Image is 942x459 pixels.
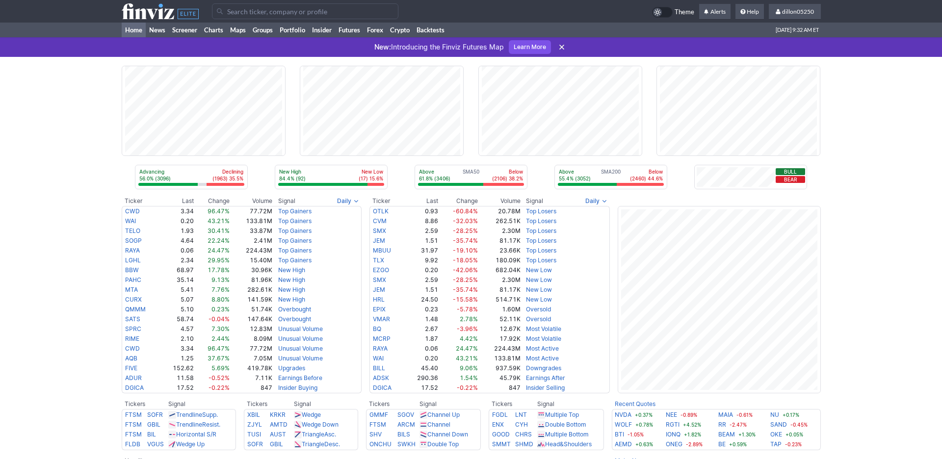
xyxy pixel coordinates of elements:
[212,175,243,182] p: (1963) 35.5%
[230,206,273,216] td: 77.72M
[769,4,821,20] a: dillon05250
[278,335,323,342] a: Unusual Volume
[666,430,680,439] a: IONQ
[453,296,478,303] span: -15.58%
[230,246,273,255] td: 224.43M
[208,355,230,362] span: 37.67%
[208,237,230,244] span: 22.24%
[652,7,694,18] a: Theme
[125,335,139,342] a: RIME
[159,226,194,236] td: 1.93
[776,176,805,183] button: Bear
[373,315,390,323] a: VMAR
[125,286,138,293] a: MTA
[125,306,146,313] a: QMMM
[373,325,381,332] a: BQ
[208,247,230,254] span: 24.47%
[230,275,273,285] td: 81.96K
[526,315,551,323] a: Oversold
[146,23,169,37] a: News
[427,440,459,448] a: Double Top
[270,440,283,448] a: GBIL
[404,334,439,344] td: 1.87
[125,411,142,418] a: FTSM
[478,285,521,295] td: 81.17K
[209,315,230,323] span: -0.04%
[478,255,521,265] td: 180.09K
[478,236,521,246] td: 81.17K
[208,266,230,274] span: 17.78%
[526,227,556,234] a: Top Losers
[159,275,194,285] td: 35.14
[373,256,384,264] a: TLX
[302,440,340,448] a: TriangleDesc.
[125,421,142,428] a: FTSM
[453,276,478,283] span: -28.25%
[526,197,543,205] span: Signal
[770,410,779,420] a: NU
[478,324,521,334] td: 12.67K
[278,384,317,391] a: Insider Buying
[583,196,610,206] button: Signals interval
[675,7,694,18] span: Theme
[230,354,273,363] td: 7.05M
[211,276,230,283] span: 9.13%
[230,236,273,246] td: 2.41M
[230,305,273,314] td: 51.74K
[125,355,137,362] a: AQB
[159,344,194,354] td: 3.34
[176,431,216,438] a: Horizontal S/R
[302,431,336,438] a: TriangleAsc.
[460,335,478,342] span: 4.42%
[585,196,600,206] span: Daily
[211,306,230,313] span: 0.23%
[404,344,439,354] td: 0.06
[453,247,478,254] span: -19.10%
[230,196,273,206] th: Volume
[509,40,551,54] a: Learn More
[397,421,415,428] a: ARCM
[278,266,305,274] a: New High
[478,196,521,206] th: Volume
[278,237,312,244] a: Top Gainers
[404,314,439,324] td: 1.48
[413,23,448,37] a: Backtests
[208,256,230,264] span: 29.95%
[230,265,273,275] td: 30.96K
[211,296,230,303] span: 8.80%
[373,355,384,362] a: WAI
[159,354,194,363] td: 1.25
[278,286,305,293] a: New High
[169,23,201,37] a: Screener
[404,265,439,275] td: 0.20
[230,285,273,295] td: 282.61K
[278,374,322,382] a: Earnings Before
[526,296,552,303] a: New Low
[478,344,521,354] td: 224.43M
[770,430,782,439] a: OKE
[666,420,680,430] a: RGTI
[147,411,163,418] a: SOFR
[404,216,439,226] td: 8.86
[457,306,478,313] span: -5.78%
[404,246,439,255] td: 31.97
[211,325,230,332] span: 7.30%
[453,217,478,225] span: -32.03%
[478,354,521,363] td: 133.81M
[373,247,391,254] a: MBUU
[699,4,731,20] a: Alerts
[478,295,521,305] td: 514.71K
[526,364,561,372] a: Downgrades
[478,314,521,324] td: 52.11K
[492,421,504,428] a: ENX
[526,345,559,352] a: Most Active
[418,168,524,183] div: SMA50
[125,440,140,448] a: FLDB
[159,236,194,246] td: 4.64
[666,439,682,449] a: ONEG
[559,168,591,175] p: Above
[247,421,262,428] a: ZJYL
[212,168,243,175] p: Declining
[159,334,194,344] td: 2.10
[558,168,664,183] div: SMA200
